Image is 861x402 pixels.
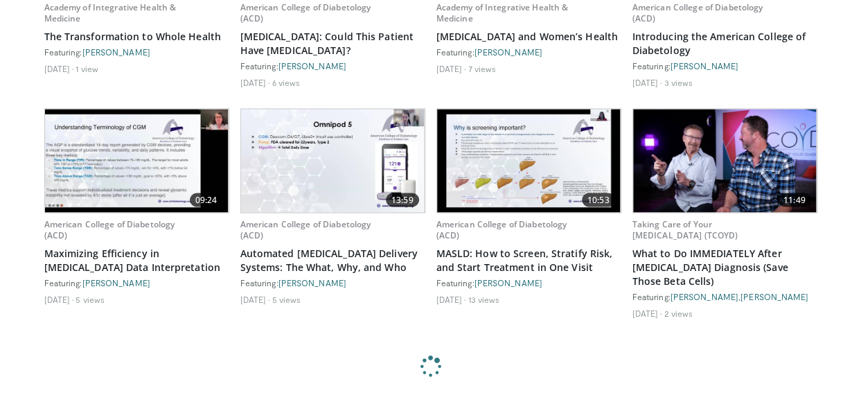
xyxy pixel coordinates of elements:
li: 13 views [468,293,499,304]
div: Featuring: , [632,290,817,301]
li: 5 views [272,293,301,304]
li: [DATE] [632,307,662,318]
li: [DATE] [44,63,74,74]
a: Academy of Integrative Health & Medicine [44,1,177,24]
a: [PERSON_NAME] [278,61,346,71]
span: 09:24 [190,193,223,207]
img: d78e7dc5-b13d-48a2-9e31-841fb610665f.620x360_q85_upscale.jpg [45,109,229,212]
li: [DATE] [44,293,74,304]
span: 10:53 [582,193,615,207]
div: Featuring: [436,277,621,288]
a: American College of Diabetology (ACD) [436,218,567,241]
div: Featuring: [44,46,229,58]
li: [DATE] [240,77,270,88]
a: [PERSON_NAME] [278,277,346,287]
li: [DATE] [240,293,270,304]
a: American College of Diabetology (ACD) [240,1,371,24]
a: Academy of Integrative Health & Medicine [436,1,569,24]
li: [DATE] [436,293,466,304]
a: [MEDICAL_DATA]: Could This Patient Have [MEDICAL_DATA]? [240,30,425,58]
span: 13:59 [386,193,419,207]
a: 10:53 [437,109,621,212]
li: 6 views [272,77,300,88]
div: Featuring: [632,60,817,71]
a: Introducing the American College of Diabetology [632,30,817,58]
a: [PERSON_NAME] [82,47,150,57]
li: 1 view [76,63,98,74]
a: 09:24 [45,109,229,212]
li: [DATE] [436,63,466,74]
li: 5 views [76,293,105,304]
a: American College of Diabetology (ACD) [44,218,175,241]
a: [PERSON_NAME] [671,61,738,71]
a: Maximizing Efficiency in [MEDICAL_DATA] Data Interpretation [44,246,229,274]
img: 701f407d-d7aa-42a0-8a32-21ae756f5ec8.620x360_q85_upscale.jpg [633,109,817,212]
a: Taking Care of Your [MEDICAL_DATA] (TCOYD) [632,218,738,241]
a: Automated [MEDICAL_DATA] Delivery Systems: The What, Why, and Who [240,246,425,274]
a: [PERSON_NAME] [740,291,808,301]
div: Featuring: [240,60,425,71]
a: 13:59 [241,109,425,212]
span: 11:49 [778,193,811,207]
a: [MEDICAL_DATA] and Women’s Health [436,30,621,44]
div: Featuring: [240,277,425,288]
a: 11:49 [633,109,817,212]
li: 3 views [664,77,693,88]
li: 7 views [468,63,496,74]
img: 3aa1a549-a2ac-454c-aa29-82fd8dcfb46c.620x360_q85_upscale.jpg [241,109,425,212]
a: American College of Diabetology (ACD) [632,1,763,24]
a: [PERSON_NAME] [671,291,738,301]
a: [PERSON_NAME] [474,47,542,57]
a: The Transformation to Whole Health [44,30,229,44]
li: [DATE] [632,77,662,88]
img: e2cb492a-5172-4457-adf4-aafbac45b695.620x360_q85_upscale.jpg [437,109,621,212]
li: 2 views [664,307,693,318]
a: American College of Diabetology (ACD) [240,218,371,241]
a: [PERSON_NAME] [82,277,150,287]
a: [PERSON_NAME] [474,277,542,287]
div: Featuring: [436,46,621,58]
a: What to Do IMMEDIATELY After [MEDICAL_DATA] Diagnosis (Save Those Beta Cells) [632,246,817,288]
a: MASLD: How to Screen, Stratify Risk, and Start Treatment in One Visit [436,246,621,274]
div: Featuring: [44,277,229,288]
